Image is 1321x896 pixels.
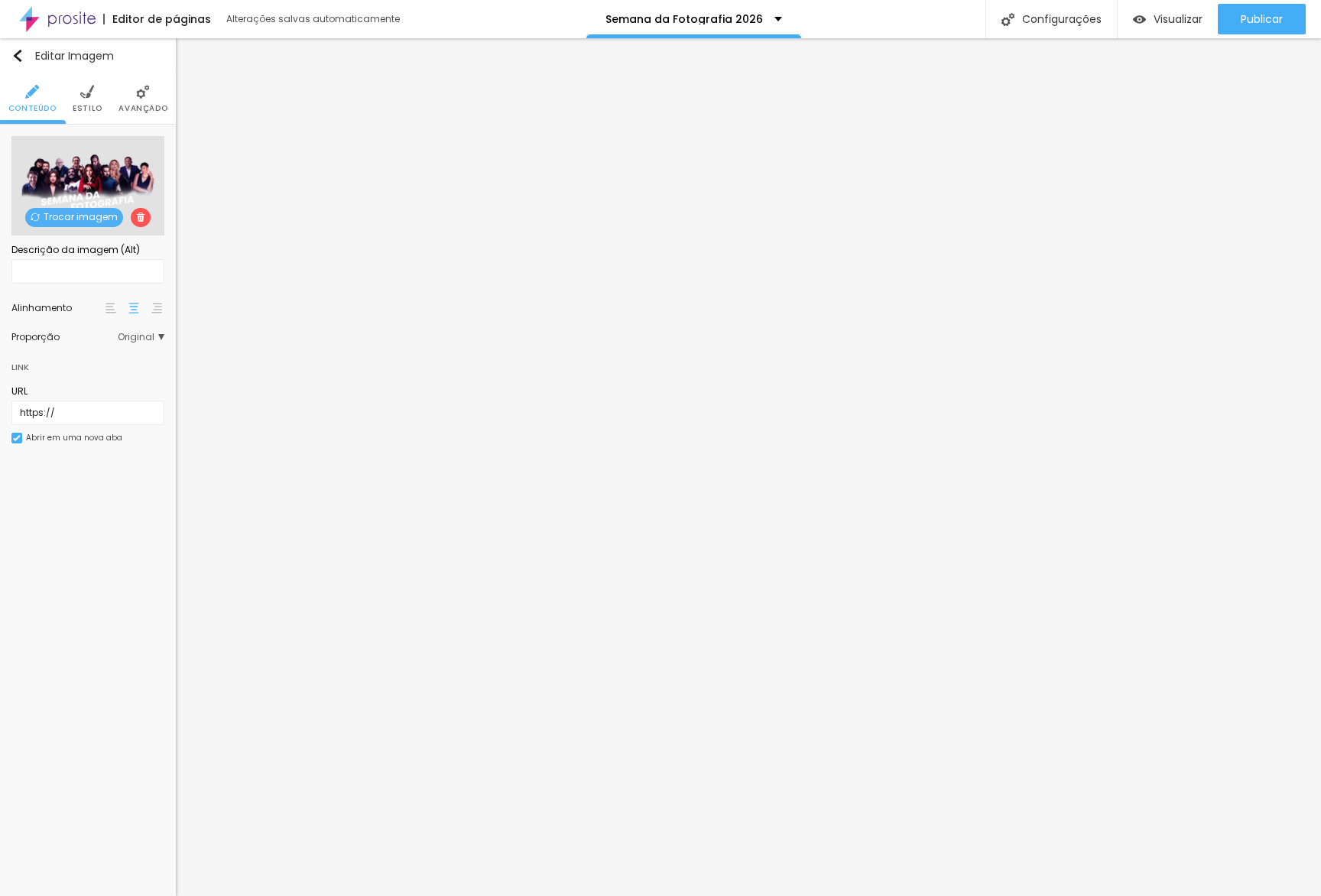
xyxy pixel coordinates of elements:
div: Link [11,359,29,375]
button: Publicar [1218,4,1306,34]
div: Link [11,349,164,377]
img: Icone [13,434,21,442]
img: Icone [1001,13,1014,26]
button: Visualizar [1118,4,1218,34]
div: Abrir em uma nova aba [26,434,122,442]
img: Icone [25,85,39,99]
span: Avançado [118,105,167,112]
span: Conteúdo [8,105,57,112]
div: Proporção [11,333,118,342]
img: Icone [31,213,40,222]
p: Semana da Fotografia 2026 [605,14,763,24]
span: Original [118,333,164,342]
div: URL [11,385,164,398]
div: Editar Imagem [11,50,114,62]
img: paragraph-right-align.svg [151,303,162,313]
div: Editor de páginas [103,14,211,24]
span: Publicar [1241,13,1283,25]
div: Alterações salvas automaticamente [226,15,402,24]
span: Visualizar [1154,13,1203,25]
img: paragraph-left-align.svg [105,303,116,313]
div: Alinhamento [11,304,103,313]
img: view-1.svg [1133,13,1146,26]
img: Icone [136,213,145,222]
img: Icone [136,85,150,99]
img: paragraph-center-align.svg [128,303,139,313]
span: Trocar imagem [25,208,123,227]
img: Icone [11,50,24,62]
span: Estilo [73,105,102,112]
iframe: Editor [176,38,1321,896]
img: Icone [80,85,94,99]
div: Descrição da imagem (Alt) [11,243,164,257]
